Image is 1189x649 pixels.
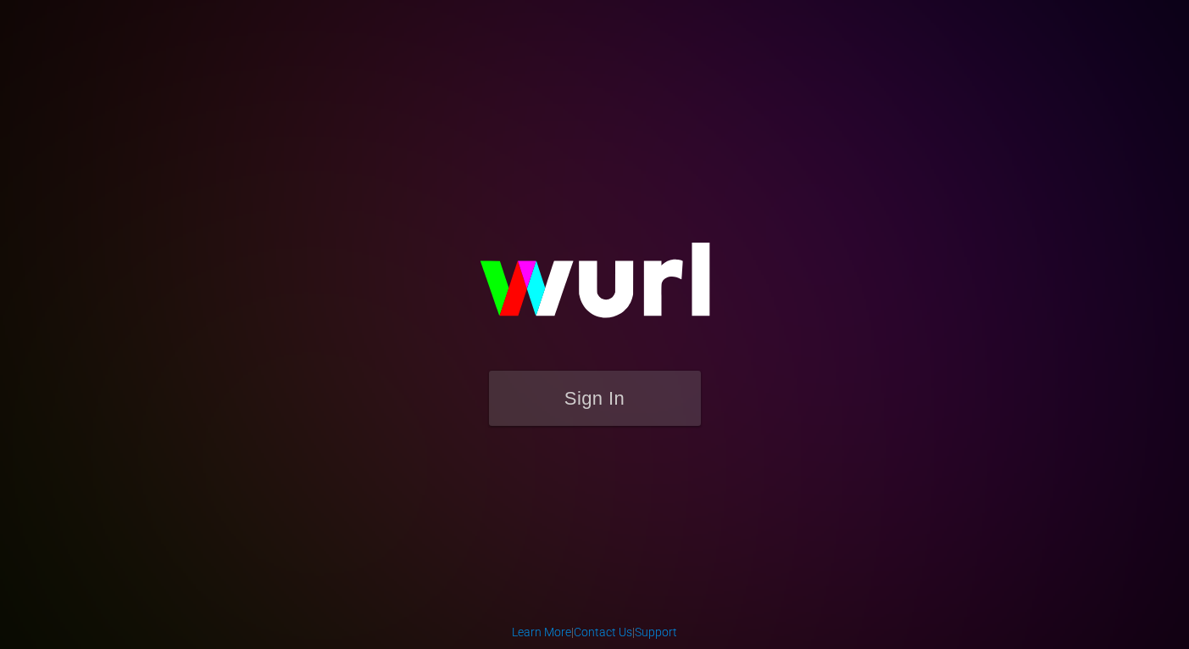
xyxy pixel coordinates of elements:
[635,625,677,639] a: Support
[512,625,571,639] a: Learn More
[489,371,701,426] button: Sign In
[512,624,677,641] div: | |
[425,206,764,371] img: wurl-logo-on-black-223613ac3d8ba8fe6dc639794a292ebdb59501304c7dfd60c99c58986ef67473.svg
[574,625,632,639] a: Contact Us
